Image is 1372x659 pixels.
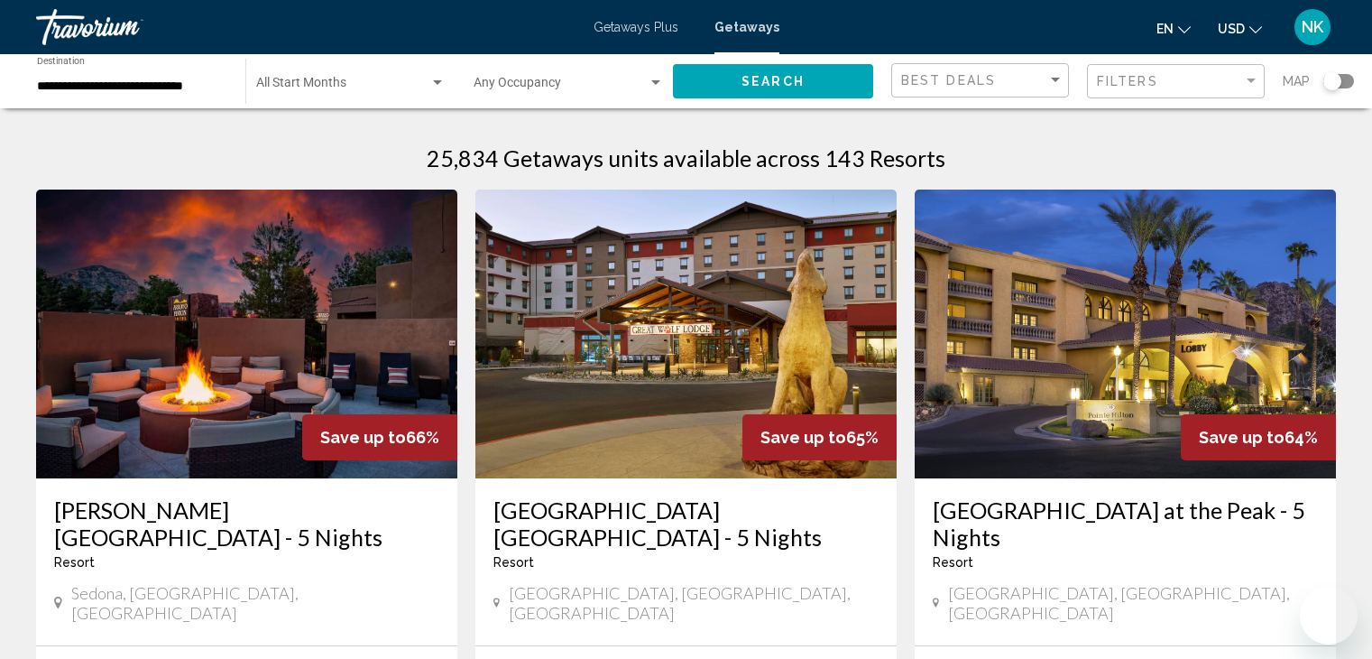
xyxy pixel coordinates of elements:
span: [GEOGRAPHIC_DATA], [GEOGRAPHIC_DATA], [GEOGRAPHIC_DATA] [509,583,879,623]
button: Filter [1087,63,1265,100]
span: en [1156,22,1174,36]
a: [GEOGRAPHIC_DATA] at the Peak - 5 Nights [933,497,1318,551]
span: NK [1302,18,1323,36]
div: 65% [742,414,897,460]
span: Resort [933,555,973,570]
span: Sedona, [GEOGRAPHIC_DATA], [GEOGRAPHIC_DATA] [71,583,439,623]
span: [GEOGRAPHIC_DATA], [GEOGRAPHIC_DATA], [GEOGRAPHIC_DATA] [948,583,1318,623]
button: Change language [1156,15,1191,42]
div: 66% [302,414,457,460]
button: Search [673,64,873,97]
span: Best Deals [901,73,996,88]
span: Save up to [760,428,846,447]
span: Resort [493,555,534,570]
h1: 25,834 Getaways units available across 143 Resorts [427,144,945,172]
a: [GEOGRAPHIC_DATA] [GEOGRAPHIC_DATA] - 5 Nights [493,497,879,551]
span: Resort [54,555,95,570]
mat-select: Sort by [901,73,1064,88]
span: Save up to [1199,428,1285,447]
a: Travorium [36,9,576,45]
img: RL42E01X.jpg [475,190,897,478]
button: User Menu [1289,8,1336,46]
a: Getaways [714,20,779,34]
button: Change currency [1218,15,1262,42]
span: Search [741,75,805,89]
span: Filters [1097,74,1158,88]
img: RGE7O01X.jpg [36,190,457,478]
a: [PERSON_NAME][GEOGRAPHIC_DATA] - 5 Nights [54,497,439,551]
span: Map [1283,69,1310,94]
img: RM46E01X.jpg [915,190,1336,478]
span: Save up to [320,428,406,447]
div: 64% [1181,414,1336,460]
a: Getaways Plus [594,20,678,34]
iframe: Button to launch messaging window [1300,587,1358,645]
span: USD [1218,22,1245,36]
